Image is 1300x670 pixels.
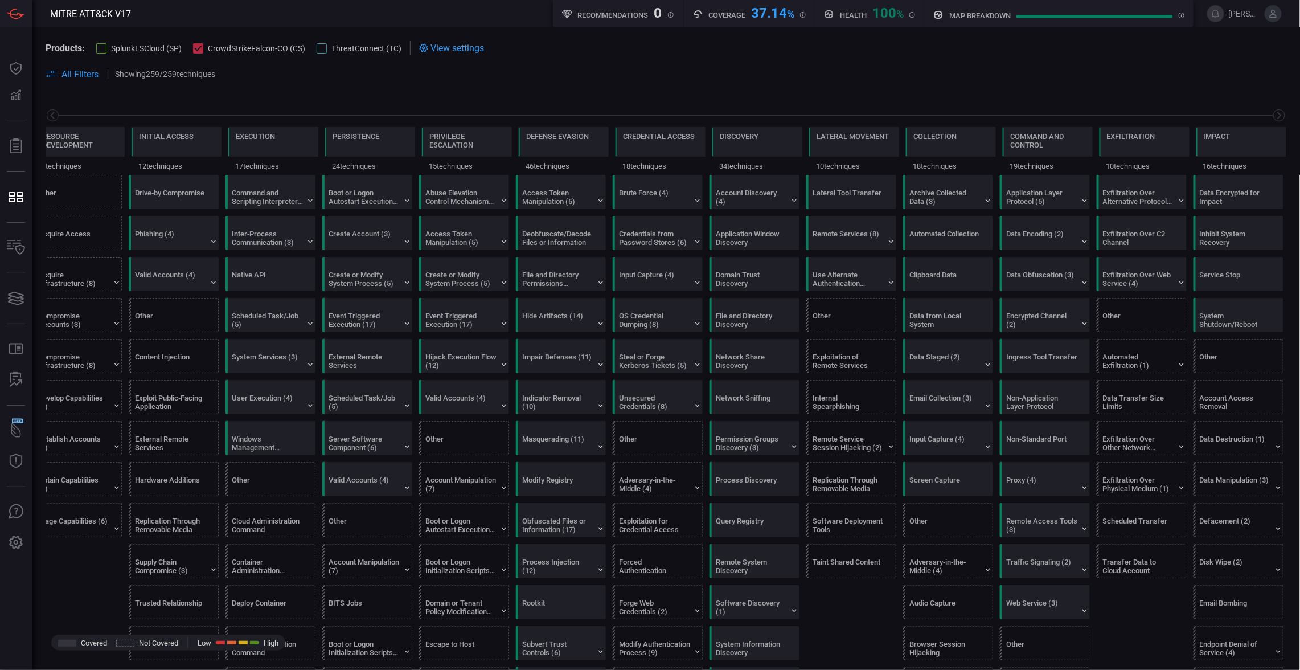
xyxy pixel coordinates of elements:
[129,380,219,414] div: T1190: Exploit Public-Facing Application (Not covered)
[225,626,315,660] div: T1675: ESXi Administration Command (Not covered)
[516,257,606,291] div: T1222: File and Directory Permissions Modification (Not covered)
[522,230,593,247] div: Deobfuscate/Decode Files or Information
[317,42,401,54] button: ThreatConnect (TC)
[419,462,509,496] div: T1098: Account Manipulation (Not covered)
[2,183,30,211] button: MITRE - Detection Posture
[903,175,993,209] div: T1560: Archive Collected Data (Not covered)
[710,216,799,250] div: T1010: Application Window Discovery (Not covered)
[903,216,993,250] div: T1119: Automated Collection (Not covered)
[903,298,993,332] div: T1005: Data from Local System (Not covered)
[46,43,85,54] span: Products:
[1006,230,1077,247] div: Data Encoding (2)
[322,544,412,578] div: T1098: Account Manipulation (Not covered)
[2,529,30,557] button: Preferences
[712,157,802,175] div: 34 techniques
[225,257,315,291] div: T1106: Native API (Not covered)
[419,503,509,537] div: T1547: Boot or Logon Autostart Execution (Not covered)
[419,626,509,660] div: T1611: Escape to Host (Not covered)
[129,257,219,291] div: T1078: Valid Accounts (Not covered)
[896,8,904,20] span: %
[1196,157,1286,175] div: 16 techniques
[1229,9,1260,18] span: [PERSON_NAME].[PERSON_NAME]
[788,8,795,20] span: %
[619,353,690,370] div: Steal or Forge Kerberos Tickets (5)
[710,626,799,660] div: T1082: System Information Discovery (Not covered)
[809,157,899,175] div: 10 techniques
[516,462,606,496] div: T1112: Modify Registry (Not covered)
[613,626,703,660] div: T1556: Modify Authentication Process (Not covered)
[32,339,122,373] div: T1584: Compromise Infrastructure (Not covered)
[135,189,206,206] div: Drive-by Compromise
[2,448,30,475] button: Threat Intelligence
[1100,157,1190,175] div: 10 techniques
[32,257,122,291] div: T1583: Acquire Infrastructure (Not covered)
[716,353,787,370] div: Network Share Discovery
[1103,271,1174,288] div: Exfiltration Over Web Service (4)
[909,312,981,329] div: Data from Local System
[1200,271,1271,288] div: Service Stop
[840,11,867,19] h5: Health
[619,271,690,288] div: Input Capture (4)
[2,55,30,82] button: Dashboard
[32,462,122,496] div: T1588: Obtain Capabilities (Not covered)
[522,271,593,288] div: File and Directory Permissions Modification (2)
[325,157,415,175] div: 24 techniques
[1006,394,1077,411] div: Non-Application Layer Protocol
[322,257,412,291] div: T1543: Create or Modify System Process (Not covered)
[813,189,884,206] div: Lateral Tool Transfer
[228,127,318,175] div: TA0002: Execution (Not covered)
[193,42,305,54] button: CrowdStrikeFalcon-CO (CS)
[1006,353,1077,370] div: Ingress Tool Transfer
[1000,339,1090,373] div: T1105: Ingress Tool Transfer (Not covered)
[903,462,993,496] div: T1113: Screen Capture (Not covered)
[1000,544,1090,578] div: T1205: Traffic Signaling (Not covered)
[1100,127,1190,175] div: TA0010: Exfiltration (Not covered)
[516,421,606,455] div: T1036: Masquerading (Not covered)
[331,44,401,53] span: ThreatConnect (TC)
[419,216,509,250] div: T1134: Access Token Manipulation (Not covered)
[1000,503,1090,537] div: T1219: Remote Access Tools (Not covered)
[578,11,649,19] h5: Recommendations
[913,132,957,141] div: Collection
[516,585,606,619] div: T1014: Rootkit (Not covered)
[1194,585,1283,619] div: T1667: Email Bombing (Not covered)
[129,462,219,496] div: T1200: Hardware Additions (Not covered)
[906,127,996,175] div: TA0009: Collection (Not covered)
[616,127,706,175] div: TA0006: Credential Access (Not covered)
[46,69,99,80] button: All Filters
[613,339,703,373] div: T1558: Steal or Forge Kerberos Tickets (Not covered)
[516,544,606,578] div: T1055: Process Injection (Not covered)
[1103,230,1174,247] div: Exfiltration Over C2 Channel
[516,298,606,332] div: T1564: Hide Artifacts (Not covered)
[429,132,505,149] div: Privilege Escalation
[716,230,787,247] div: Application Window Discovery
[1194,380,1283,414] div: T1531: Account Access Removal (Not covered)
[813,271,884,288] div: Use Alternate Authentication Material (4)
[1103,394,1174,411] div: Data Transfer Size Limits
[419,380,509,414] div: T1078: Valid Accounts (Not covered)
[752,5,795,19] div: 37.14
[809,127,899,175] div: TA0008: Lateral Movement (Not covered)
[1000,175,1090,209] div: T1071: Application Layer Protocol (Not covered)
[322,175,412,209] div: T1547: Boot or Logon Autostart Execution (Not covered)
[516,380,606,414] div: T1070: Indicator Removal (Not covered)
[32,298,122,332] div: T1586: Compromise Accounts (Not covered)
[710,298,799,332] div: T1083: File and Directory Discovery (Not covered)
[111,44,182,53] span: SplunkESCloud (SP)
[325,127,415,175] div: TA0003: Persistence (Not covered)
[806,544,896,578] div: T1080: Taint Shared Content (Not covered)
[32,421,122,455] div: T1585: Establish Accounts (Not covered)
[2,499,30,526] button: Ask Us A Question
[1000,421,1090,455] div: T1571: Non-Standard Port (Not covered)
[1000,462,1090,496] div: T1090: Proxy (Not covered)
[619,230,690,247] div: Credentials from Password Stores (6)
[35,157,125,175] div: 9 techniques
[322,462,412,496] div: T1078: Valid Accounts (Not covered)
[1103,353,1174,370] div: Automated Exfiltration (1)
[1200,353,1271,370] div: Other
[516,503,606,537] div: T1027: Obfuscated Files or Information (Not covered)
[903,503,993,537] div: Other (Not covered)
[2,234,30,262] button: Inventory
[613,380,703,414] div: T1552: Unsecured Credentials (Not covered)
[1200,230,1271,247] div: Inhibit System Recovery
